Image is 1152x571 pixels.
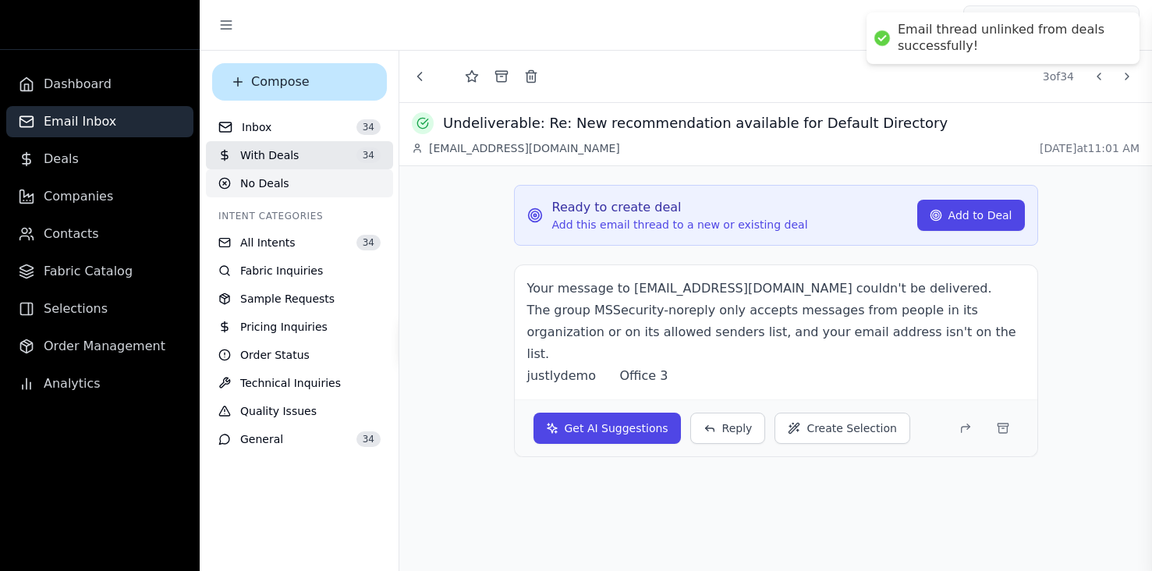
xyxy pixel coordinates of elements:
button: Archive [488,63,515,90]
a: Analytics [6,368,193,399]
button: Sample Requests [206,285,393,313]
button: General34 [206,425,393,453]
button: Technical Inquiries [206,369,393,397]
span: General [240,431,283,447]
span: 3 of 34 [1043,69,1074,84]
a: Fabric Catalog [6,256,193,287]
div: Your message to [EMAIL_ADDRESS][DOMAIN_NAME] couldn't be delivered. The group MSSecurity-noreply ... [527,278,1025,387]
button: Create Selection [774,413,910,444]
span: [DATE] at 11:01 AM [1040,140,1140,156]
button: All Intents34 [206,229,393,257]
span: Inbox [242,119,271,135]
p: Add this email thread to a new or existing deal [552,217,808,232]
a: Dashboard [6,69,193,100]
button: Inbox34 [206,113,393,141]
button: Order Status [206,341,393,369]
button: Compose [212,63,387,101]
span: postmaster@microsoft.com [429,140,620,156]
span: Order Management [44,337,165,356]
button: Delete [518,63,544,90]
span: Fabric Catalog [44,262,133,281]
a: Deals [6,144,193,175]
span: 34 [356,147,381,163]
span: Selections [44,300,108,318]
span: No Deals [240,176,289,191]
span: With Deals [240,147,299,163]
button: With Deals34 [206,141,393,169]
button: No Deals [206,169,393,197]
button: Star [459,63,485,90]
button: Get AI Suggestions [533,413,681,444]
span: 34 [356,235,381,250]
button: Pricing Inquiries [206,313,393,341]
span: All Intents [240,235,296,250]
span: Fabric Inquiries [240,263,323,278]
span: Email Inbox [44,112,116,131]
span: 34 [356,431,381,447]
button: Account menu [963,5,1140,44]
p: Ready to create deal [552,198,808,217]
button: Reply [690,413,766,444]
div: Intent Categories [206,210,393,222]
span: Technical Inquiries [240,375,341,391]
a: Companies [6,181,193,212]
button: Toggle sidebar [212,11,240,39]
button: Next email (Right arrow) [1115,64,1140,89]
button: Fabric Inquiries [206,257,393,285]
a: Contacts [6,218,193,250]
span: Dashboard [44,75,112,94]
span: Quality Issues [240,403,317,419]
span: Pricing Inquiries [240,319,328,335]
span: Deals [44,150,79,168]
button: Previous email (Left arrow) [1086,64,1111,89]
button: Add to Deal [917,200,1025,231]
button: Quality Issues [206,397,393,425]
span: 34 [356,119,381,135]
span: Order Status [240,347,310,363]
a: Selections [6,293,193,325]
a: Order Management [6,331,193,362]
span: Contacts [44,225,99,243]
a: Email Inbox [6,106,193,137]
button: Settings [916,11,945,39]
div: Email thread unlinked from deals successfully! [898,22,1124,55]
span: Sample Requests [240,291,335,307]
h2: Undeliverable: Re: New recommendation available for Default Directory [443,112,948,134]
span: Analytics [44,374,101,393]
span: Companies [44,187,113,206]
